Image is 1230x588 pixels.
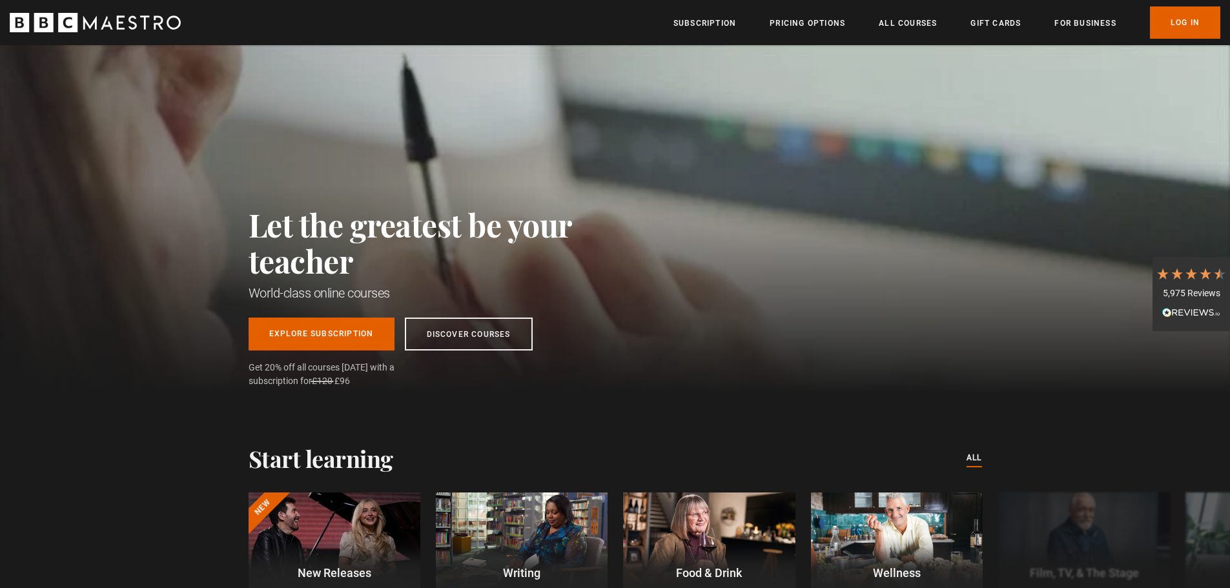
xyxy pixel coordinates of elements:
[1156,306,1227,321] div: Read All Reviews
[673,17,736,30] a: Subscription
[1156,287,1227,300] div: 5,975 Reviews
[673,6,1220,39] nav: Primary
[249,445,393,472] h2: Start learning
[334,376,350,386] span: £96
[770,17,845,30] a: Pricing Options
[405,318,533,350] a: Discover Courses
[312,376,333,386] span: £120
[249,361,423,388] span: Get 20% off all courses [DATE] with a subscription for
[249,207,630,279] h2: Let the greatest be your teacher
[10,13,181,32] svg: BBC Maestro
[970,17,1021,30] a: Gift Cards
[1162,308,1220,317] img: REVIEWS.io
[1153,257,1230,332] div: 5,975 ReviewsRead All Reviews
[879,17,937,30] a: All Courses
[1156,267,1227,281] div: 4.7 Stars
[967,451,982,465] a: All
[1150,6,1220,39] a: Log In
[249,284,630,302] h1: World-class online courses
[1054,17,1116,30] a: For business
[249,318,395,350] a: Explore Subscription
